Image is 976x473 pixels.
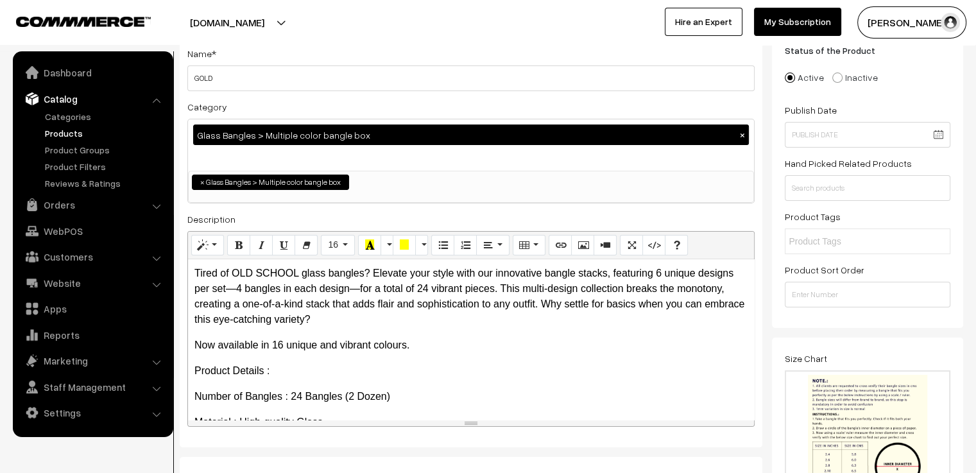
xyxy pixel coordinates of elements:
label: Product Tags [785,210,841,223]
a: Orders [16,193,169,216]
a: Products [42,126,169,140]
label: Description [187,212,235,226]
button: Font Size [321,235,355,255]
label: Hand Picked Related Products [785,157,912,170]
p: Number of Bangles : 24 Bangles (2 Dozen) [194,389,748,404]
button: Background Color [393,235,416,255]
a: WebPOS [16,219,169,243]
button: Recent Color [358,235,381,255]
button: Code View [642,235,665,255]
button: Table [513,235,545,255]
a: My Subscription [754,8,841,36]
label: Active [785,71,824,84]
div: resize [188,420,754,426]
label: Name [187,47,216,60]
p: Now available in 16 unique and vibrant colours. [194,338,748,353]
label: Size Chart [785,352,827,365]
a: Settings [16,401,169,424]
label: Publish Date [785,103,837,117]
label: Inactive [832,71,878,84]
button: Full Screen [620,235,643,255]
input: Enter Number [785,282,950,307]
a: Marketing [16,349,169,372]
div: Glass Bangles > Multiple color bangle box [193,125,749,145]
a: Hire an Expert [665,8,742,36]
input: Product Tags [789,235,901,248]
a: Customers [16,245,169,268]
a: Reviews & Ratings [42,176,169,190]
input: Search products [785,175,950,201]
button: More Color [415,235,428,255]
p: Material : High-quality Glass [194,415,748,430]
button: Unordered list (CTRL+SHIFT+NUM7) [431,235,454,255]
button: Italic (CTRL+I) [250,235,273,255]
button: [PERSON_NAME] C [857,6,966,39]
img: user [941,13,960,32]
img: COMMMERCE [16,17,151,26]
p: Tired of OLD SCHOOL glass bangles? Elevate your style with our innovative bangle stacks, featurin... [194,266,748,327]
a: Staff Management [16,375,169,399]
a: Catalog [16,87,169,110]
p: Product Details : [194,363,748,379]
button: Ordered list (CTRL+SHIFT+NUM8) [454,235,477,255]
button: Underline (CTRL+U) [272,235,295,255]
input: Publish Date [785,122,950,148]
a: Reports [16,323,169,347]
button: Picture [571,235,594,255]
a: Categories [42,110,169,123]
a: Dashboard [16,61,169,84]
a: COMMMERCE [16,13,128,28]
li: Glass Bangles > Multiple color bangle box [192,175,349,190]
button: Help [665,235,688,255]
a: Website [16,271,169,295]
a: Product Filters [42,160,169,173]
input: Name [187,65,755,91]
button: Remove Font Style (CTRL+\) [295,235,318,255]
button: Video [594,235,617,255]
button: Link (CTRL+K) [549,235,572,255]
button: Style [191,235,224,255]
button: × [737,129,748,141]
span: × [200,176,205,188]
button: More Color [381,235,393,255]
a: Apps [16,297,169,320]
span: 16 [328,239,338,250]
a: Product Groups [42,143,169,157]
button: Bold (CTRL+B) [227,235,250,255]
button: [DOMAIN_NAME] [145,6,309,39]
label: Category [187,100,227,114]
label: Product Sort Order [785,263,864,277]
span: Status of the Product [785,45,891,56]
button: Paragraph [476,235,509,255]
